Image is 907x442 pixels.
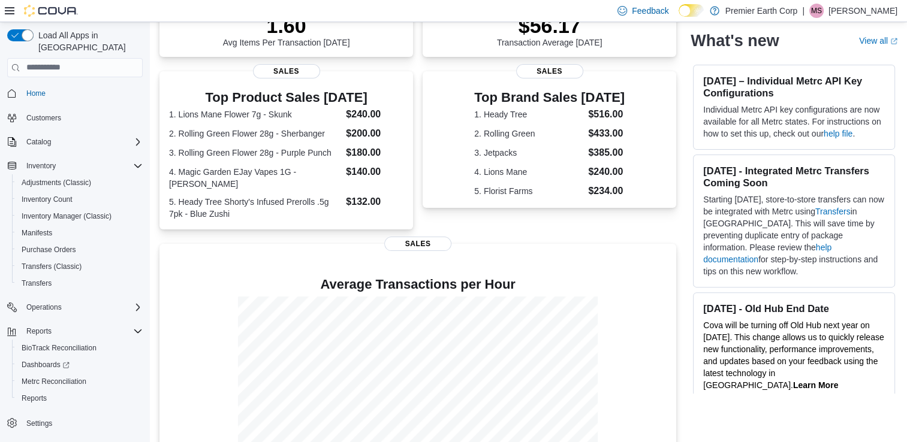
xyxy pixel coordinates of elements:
[34,29,143,53] span: Load All Apps in [GEOGRAPHIC_DATA]
[12,174,147,191] button: Adjustments (Classic)
[2,158,147,174] button: Inventory
[26,137,51,147] span: Catalog
[22,324,56,338] button: Reports
[12,340,147,356] button: BioTrack Reconciliation
[12,373,147,390] button: Metrc Reconciliation
[22,324,143,338] span: Reports
[17,358,74,372] a: Dashboards
[17,259,86,274] a: Transfers (Classic)
[588,184,625,198] dd: $234.00
[703,75,885,99] h3: [DATE] – Individual Metrc API Key Configurations
[384,237,451,251] span: Sales
[497,14,602,47] div: Transaction Average [DATE]
[17,276,56,290] a: Transfers
[824,129,852,138] a: help file
[22,159,61,173] button: Inventory
[17,391,143,405] span: Reports
[22,245,76,255] span: Purchase Orders
[22,86,50,101] a: Home
[169,128,341,140] dt: 2. Rolling Green Flower 28g - Sherbanger
[859,36,897,46] a: View allExternal link
[22,377,86,386] span: Metrc Reconciliation
[346,107,403,122] dd: $240.00
[22,86,143,101] span: Home
[22,211,112,221] span: Inventory Manager (Classic)
[703,193,885,277] p: Starting [DATE], store-to-store transfers can now be integrated with Metrc using in [GEOGRAPHIC_D...
[22,415,143,430] span: Settings
[17,276,143,290] span: Transfers
[169,90,403,105] h3: Top Product Sales [DATE]
[12,191,147,208] button: Inventory Count
[474,108,583,120] dt: 1. Heady Tree
[26,326,52,336] span: Reports
[26,302,62,312] span: Operations
[22,195,73,204] span: Inventory Count
[17,175,96,190] a: Adjustments (Classic)
[22,262,82,271] span: Transfers (Classic)
[17,374,91,389] a: Metrc Reconciliation
[346,195,403,209] dd: $132.00
[793,380,838,390] a: Learn More
[22,416,57,431] a: Settings
[17,358,143,372] span: Dashboards
[588,126,625,141] dd: $433.00
[26,113,61,123] span: Customers
[815,207,851,216] a: Transfers
[26,419,52,428] span: Settings
[17,341,143,355] span: BioTrack Reconciliation
[725,4,798,18] p: Premier Earth Corp
[22,300,67,314] button: Operations
[169,277,667,292] h4: Average Transactions per Hour
[17,192,143,207] span: Inventory Count
[17,374,143,389] span: Metrc Reconciliation
[17,259,143,274] span: Transfers (Classic)
[811,4,822,18] span: MS
[253,64,320,78] span: Sales
[497,14,602,38] p: $56.17
[26,89,46,98] span: Home
[22,393,47,403] span: Reports
[2,299,147,316] button: Operations
[474,166,583,178] dt: 4. Lions Mane
[691,31,779,50] h2: What's new
[346,165,403,179] dd: $140.00
[703,320,884,390] span: Cova will be turning off Old Hub next year on [DATE]. This change allows us to quickly release ne...
[2,134,147,150] button: Catalog
[17,226,143,240] span: Manifests
[12,356,147,373] a: Dashboards
[588,165,625,179] dd: $240.00
[22,228,52,238] span: Manifests
[346,126,403,141] dd: $200.00
[703,302,885,314] h3: [DATE] - Old Hub End Date
[22,110,143,125] span: Customers
[17,209,143,223] span: Inventory Manager (Classic)
[679,4,704,17] input: Dark Mode
[588,107,625,122] dd: $516.00
[24,5,78,17] img: Cova
[26,161,56,171] span: Inventory
[12,208,147,225] button: Inventory Manager (Classic)
[22,360,70,370] span: Dashboards
[516,64,583,78] span: Sales
[22,343,97,353] span: BioTrack Reconciliation
[2,414,147,431] button: Settings
[17,192,77,207] a: Inventory Count
[12,241,147,258] button: Purchase Orders
[474,185,583,197] dt: 5. Florist Farms
[22,135,56,149] button: Catalog
[12,258,147,275] button: Transfers (Classic)
[22,111,66,125] a: Customers
[17,243,81,257] a: Purchase Orders
[802,4,804,18] p: |
[223,14,350,38] p: 1.60
[17,209,116,223] a: Inventory Manager (Classic)
[2,84,147,102] button: Home
[22,278,52,288] span: Transfers
[223,14,350,47] div: Avg Items Per Transaction [DATE]
[169,166,341,190] dt: 4. Magic Garden EJay Vapes 1G - [PERSON_NAME]
[17,175,143,190] span: Adjustments (Classic)
[17,341,101,355] a: BioTrack Reconciliation
[2,323,147,340] button: Reports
